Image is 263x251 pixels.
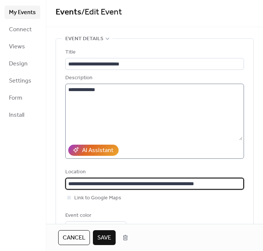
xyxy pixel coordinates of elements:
span: Connect [9,25,32,34]
a: Events [56,4,81,20]
a: My Events [4,6,40,19]
a: Settings [4,74,40,87]
span: Install [9,111,24,120]
button: Save [93,230,116,245]
span: Views [9,42,25,51]
a: Form [4,91,40,104]
div: Location [65,168,242,177]
button: Cancel [58,230,90,245]
a: Install [4,108,40,122]
div: Description [65,74,242,83]
span: / Edit Event [81,4,122,20]
span: Event details [65,35,103,44]
div: Title [65,48,242,57]
a: Views [4,40,40,53]
span: Form [9,94,22,103]
span: #BD10E0FF [83,223,115,232]
a: Design [4,57,40,70]
span: Cancel [63,234,85,242]
button: AI Assistant [68,145,119,156]
span: Settings [9,77,31,86]
span: Design [9,59,28,68]
span: My Events [9,8,36,17]
span: Save [97,234,111,242]
div: AI Assistant [82,146,113,155]
div: Event color [65,211,125,220]
a: Connect [4,23,40,36]
span: Link to Google Maps [74,194,121,203]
